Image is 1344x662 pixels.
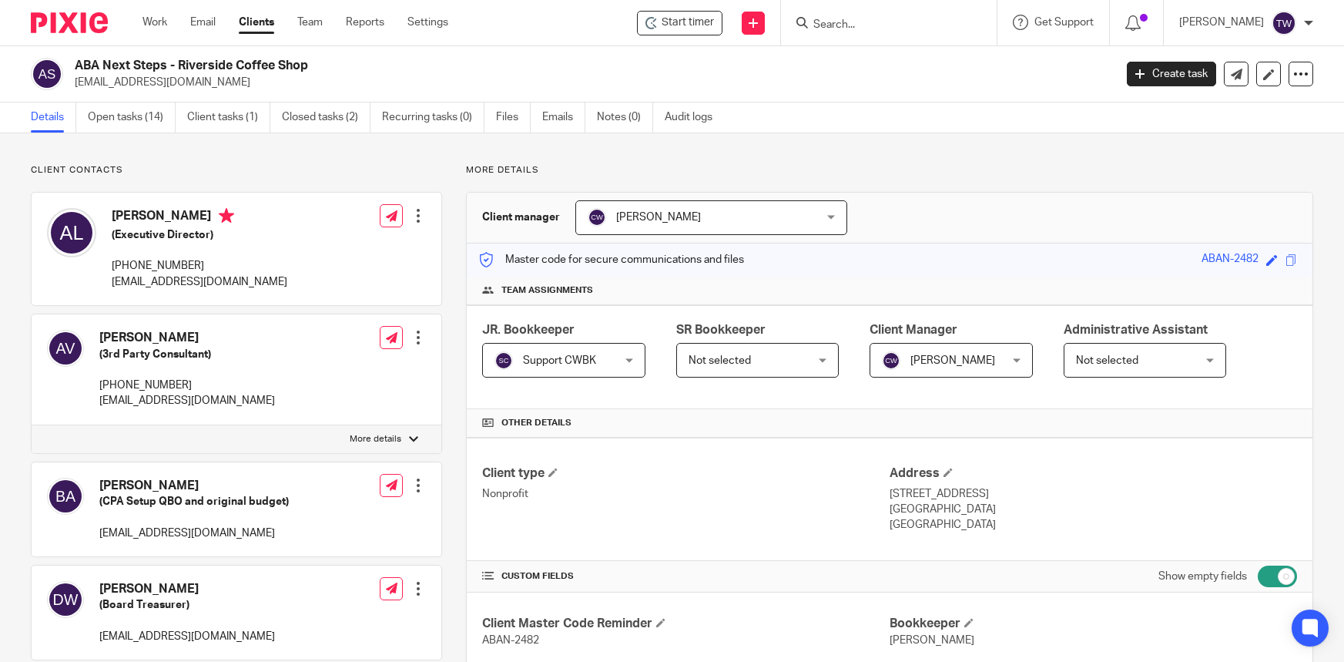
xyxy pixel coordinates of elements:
p: [GEOGRAPHIC_DATA] [890,517,1297,533]
h4: [PERSON_NAME] [99,330,275,346]
p: Nonprofit [482,486,890,502]
img: svg%3E [494,351,513,370]
label: Show empty fields [1158,569,1247,584]
a: Details [31,102,76,133]
a: Reports [346,15,384,30]
img: Pixie [31,12,108,33]
p: Master code for secure communications and files [478,252,744,267]
h4: Bookkeeper [890,616,1297,632]
p: More details [350,433,401,445]
span: Team assignments [501,284,593,297]
a: Client tasks (1) [187,102,270,133]
p: [GEOGRAPHIC_DATA] [890,502,1297,517]
span: [PERSON_NAME] [890,635,974,646]
input: Search [812,18,950,32]
span: [PERSON_NAME] [616,212,701,223]
a: Team [297,15,323,30]
h4: Client Master Code Reminder [482,616,890,632]
span: SR Bookkeeper [676,324,766,336]
img: svg%3E [47,330,84,367]
p: More details [466,164,1313,176]
p: [PHONE_NUMBER] [112,258,287,274]
a: Emails [542,102,585,133]
a: Work [142,15,167,30]
h4: Address [890,465,1297,482]
span: [PERSON_NAME] [910,355,995,366]
span: Not selected [689,355,751,366]
span: JR. Bookkeeper [482,324,575,336]
h4: [PERSON_NAME] [99,581,275,597]
h5: (CPA Setup QBO and original budget) [99,494,289,509]
i: Primary [219,208,234,223]
img: svg%3E [1272,11,1296,35]
h5: (Executive Director) [112,227,287,243]
span: Support CWBK [523,355,596,366]
p: [EMAIL_ADDRESS][DOMAIN_NAME] [99,393,275,408]
span: Administrative Assistant [1064,324,1208,336]
p: [EMAIL_ADDRESS][DOMAIN_NAME] [99,526,289,541]
img: svg%3E [31,58,63,90]
a: Recurring tasks (0) [382,102,484,133]
a: Closed tasks (2) [282,102,370,133]
span: Not selected [1076,355,1138,366]
h3: Client manager [482,210,560,225]
a: Notes (0) [597,102,653,133]
img: svg%3E [47,208,96,257]
span: ABAN-2482 [482,635,539,646]
img: svg%3E [588,208,606,227]
span: Other details [501,417,571,429]
div: ABAN-2482 [1202,251,1259,269]
h4: Client type [482,465,890,482]
h4: [PERSON_NAME] [112,208,287,227]
h5: (Board Treasurer) [99,597,275,613]
span: Client Manager [870,324,957,336]
p: Client contacts [31,164,442,176]
h2: ABA Next Steps - Riverside Coffee Shop [75,58,898,74]
a: Audit logs [665,102,724,133]
span: Start timer [662,15,714,31]
p: [PERSON_NAME] [1179,15,1264,30]
p: [EMAIL_ADDRESS][DOMAIN_NAME] [99,629,275,644]
a: Email [190,15,216,30]
img: svg%3E [882,351,900,370]
img: svg%3E [47,581,84,618]
h4: CUSTOM FIELDS [482,570,890,583]
h5: (3rd Party Consultant) [99,347,275,362]
p: [EMAIL_ADDRESS][DOMAIN_NAME] [75,75,1104,90]
span: Get Support [1034,17,1094,28]
a: Clients [239,15,274,30]
a: Open tasks (14) [88,102,176,133]
img: svg%3E [47,478,84,515]
p: [PHONE_NUMBER] [99,378,275,393]
div: ABA Next Steps - Riverside Coffee Shop [637,11,722,35]
a: Create task [1127,62,1216,86]
a: Files [496,102,531,133]
a: Settings [407,15,448,30]
p: [STREET_ADDRESS] [890,486,1297,502]
h4: [PERSON_NAME] [99,478,289,494]
p: [EMAIL_ADDRESS][DOMAIN_NAME] [112,274,287,290]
